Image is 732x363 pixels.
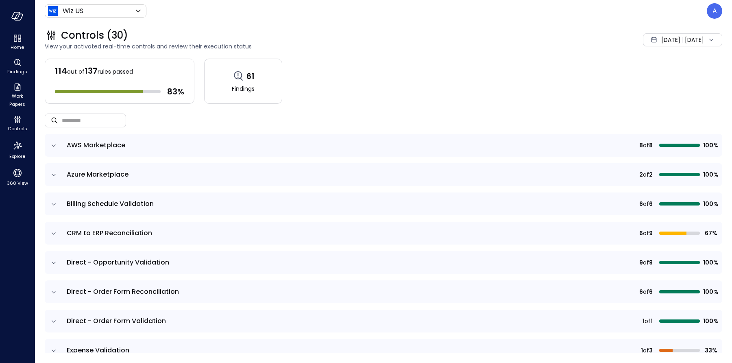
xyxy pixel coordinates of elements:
[703,317,717,326] span: 100%
[2,57,33,77] div: Findings
[45,42,523,51] span: View your activated real-time controls and review their execution status
[232,84,255,93] span: Findings
[641,346,643,355] span: 1
[85,65,98,77] span: 137
[639,258,643,267] span: 9
[204,59,282,104] a: 61Findings
[7,179,28,187] span: 360 View
[50,317,58,326] button: expand row
[67,346,129,355] span: Expense Validation
[246,71,255,81] span: 61
[639,229,643,238] span: 6
[707,3,722,19] div: Avi Brandwain
[67,68,85,76] span: out of
[649,141,653,150] span: 8
[649,229,653,238] span: 9
[11,43,24,51] span: Home
[643,346,649,355] span: of
[98,68,133,76] span: rules passed
[67,228,152,238] span: CRM to ERP Reconciliation
[703,229,717,238] span: 67%
[67,316,166,326] span: Direct - Order Form Validation
[649,199,653,208] span: 6
[703,141,717,150] span: 100%
[649,287,653,296] span: 6
[50,171,58,179] button: expand row
[2,81,33,109] div: Work Papers
[639,141,643,150] span: 8
[2,114,33,133] div: Controls
[712,6,717,16] p: A
[643,317,645,326] span: 1
[643,287,649,296] span: of
[50,347,58,355] button: expand row
[7,68,27,76] span: Findings
[649,346,653,355] span: 3
[48,6,58,16] img: Icon
[703,287,717,296] span: 100%
[8,125,27,133] span: Controls
[63,6,83,16] p: Wiz US
[643,141,649,150] span: of
[649,258,653,267] span: 9
[67,287,179,296] span: Direct - Order Form Reconciliation
[639,170,643,179] span: 2
[703,170,717,179] span: 100%
[5,92,30,108] span: Work Papers
[639,199,643,208] span: 6
[643,170,649,179] span: of
[50,230,58,238] button: expand row
[67,140,125,150] span: AWS Marketplace
[639,287,643,296] span: 6
[649,170,653,179] span: 2
[2,166,33,188] div: 360 View
[67,258,169,267] span: Direct - Opportunity Validation
[9,152,25,160] span: Explore
[67,199,154,208] span: Billing Schedule Validation
[2,138,33,161] div: Explore
[645,317,651,326] span: of
[50,200,58,208] button: expand row
[661,35,680,44] span: [DATE]
[643,229,649,238] span: of
[643,258,649,267] span: of
[651,317,653,326] span: 1
[67,170,129,179] span: Azure Marketplace
[643,199,649,208] span: of
[167,86,184,97] span: 83 %
[61,29,128,42] span: Controls (30)
[2,33,33,52] div: Home
[50,142,58,150] button: expand row
[55,65,67,77] span: 114
[703,199,717,208] span: 100%
[703,258,717,267] span: 100%
[50,259,58,267] button: expand row
[50,288,58,296] button: expand row
[703,346,717,355] span: 33%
